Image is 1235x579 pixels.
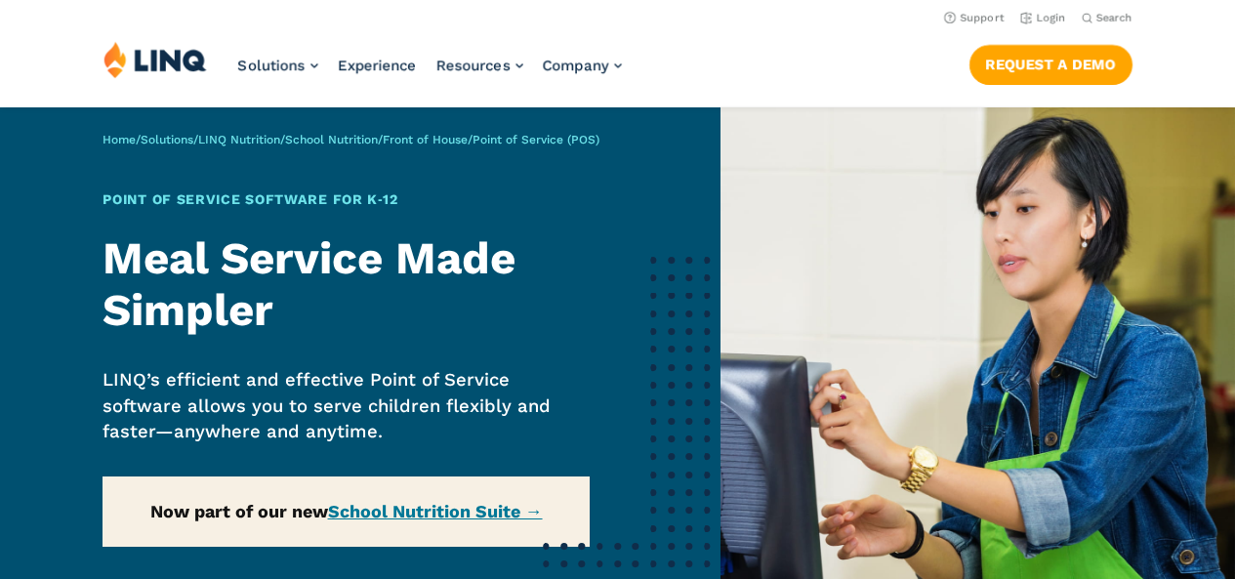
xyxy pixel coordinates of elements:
nav: Button Navigation [969,41,1132,84]
span: / / / / / [103,133,599,146]
span: Solutions [238,57,306,74]
span: Search [1096,12,1132,24]
a: Solutions [141,133,193,146]
strong: Now part of our new [150,501,543,521]
a: School Nutrition [285,133,378,146]
p: LINQ’s efficient and effective Point of Service software allows you to serve children flexibly an... [103,367,589,444]
nav: Primary Navigation [238,41,622,105]
a: Front of House [383,133,468,146]
strong: Meal Service Made Simpler [103,232,515,336]
a: Experience [338,57,417,74]
a: Solutions [238,57,318,74]
a: LINQ Nutrition [198,133,280,146]
span: Resources [436,57,511,74]
a: Resources [436,57,523,74]
a: Request a Demo [969,45,1132,84]
a: Login [1020,12,1066,24]
a: Company [543,57,622,74]
span: Company [543,57,609,74]
span: Point of Service (POS) [473,133,599,146]
h1: Point of Service Software for K‑12 [103,189,589,210]
a: Home [103,133,136,146]
a: Support [944,12,1005,24]
img: LINQ | K‑12 Software [103,41,207,78]
button: Open Search Bar [1082,11,1132,25]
